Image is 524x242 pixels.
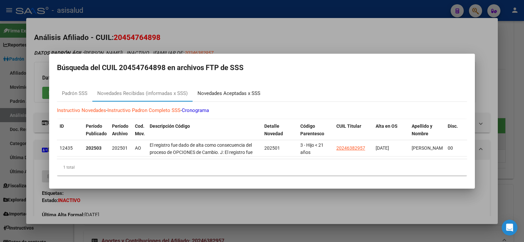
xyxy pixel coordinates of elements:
span: AO [135,145,141,151]
div: Novedades Aceptadas x SSS [197,90,260,97]
datatable-header-cell: Período Archivo [109,119,132,148]
datatable-header-cell: ID [57,119,83,148]
span: 20246382957 [336,145,365,151]
datatable-header-cell: Descripción Código [147,119,262,148]
strong: 202503 [86,145,102,151]
span: Descripción Código [150,123,190,129]
span: 3 - Hijo < 21 años [300,142,324,155]
datatable-header-cell: Código Parentesco [298,119,334,148]
a: Instructivo Novedades [57,107,106,113]
span: [PERSON_NAME] [412,145,447,151]
span: 202501 [264,145,280,151]
h2: Búsqueda del CUIL 20454764898 en archivos FTP de SSS [57,62,467,74]
span: Detalle Novedad [264,123,283,136]
a: Cronograma [182,107,209,113]
span: 202501 [112,145,128,151]
span: Período Archivo [112,123,128,136]
span: Apellido y Nombre [412,123,432,136]
datatable-header-cell: Apellido y Nombre [409,119,445,148]
span: Cod. Mov. [135,123,145,136]
datatable-header-cell: CUIL Titular [334,119,373,148]
p: - - [57,107,467,114]
div: Padrón SSS [62,90,87,97]
datatable-header-cell: Período Publicado [83,119,109,148]
span: CUIL Titular [336,123,361,129]
span: ID [60,123,64,129]
span: Alta en OS [376,123,398,129]
div: 1 total [57,159,467,176]
datatable-header-cell: Cod. Mov. [132,119,147,148]
datatable-header-cell: Cierre presentación [465,119,501,148]
span: 12435 [60,145,73,151]
datatable-header-cell: Disc. [445,119,465,148]
span: Disc. [448,123,458,129]
div: 00 [448,144,462,152]
datatable-header-cell: Detalle Novedad [262,119,298,148]
div: Novedades Recibidas (informadas x SSS) [97,90,188,97]
datatable-header-cell: Alta en OS [373,119,409,148]
span: Período Publicado [86,123,107,136]
a: Instructivo Padron Completo SSS [107,107,180,113]
span: [DATE] [376,145,389,151]
div: Open Intercom Messenger [502,220,517,235]
span: El registro fue dado de alta como consecuencia del proceso de OPCIONES de Cambio. J: El registro ... [150,142,253,207]
span: Código Parentesco [300,123,324,136]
